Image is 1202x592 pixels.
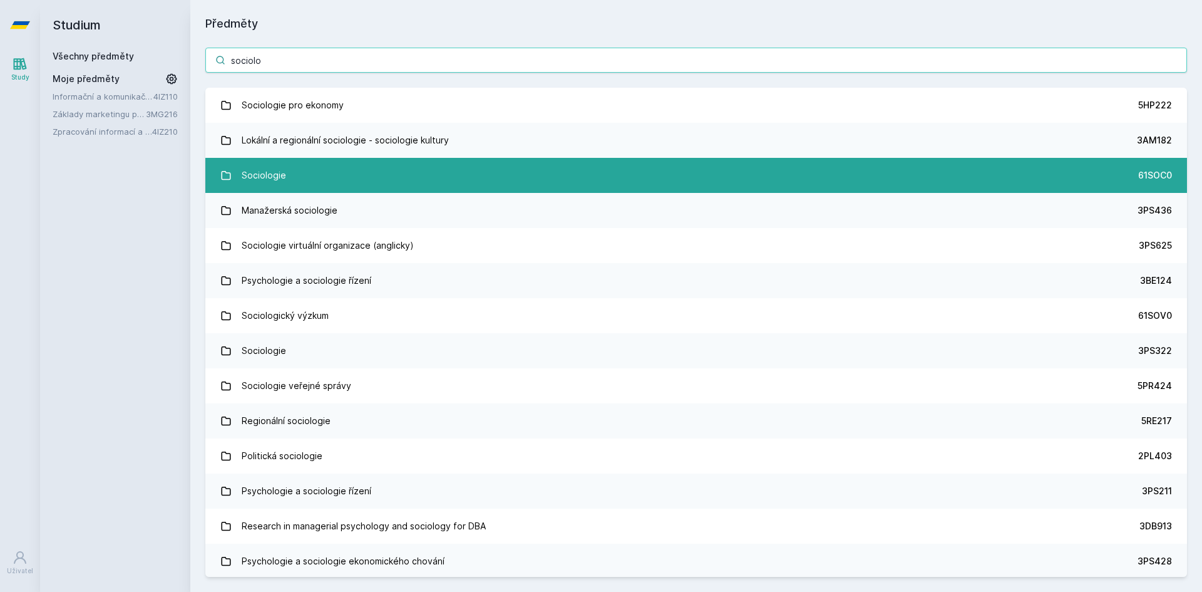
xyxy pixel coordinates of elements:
div: 61SOV0 [1138,309,1172,322]
div: Sociologický výzkum [242,303,329,328]
div: 3DB913 [1139,520,1172,532]
a: Psychologie a sociologie ekonomického chování 3PS428 [205,544,1187,579]
a: Psychologie a sociologie řízení 3BE124 [205,263,1187,298]
a: 4IZ110 [153,91,178,101]
div: 3PS428 [1138,555,1172,568]
div: 3PS322 [1138,345,1172,357]
a: Všechny předměty [53,51,134,61]
div: Sociologie veřejné správy [242,373,351,398]
a: Study [3,50,38,88]
div: 3PS625 [1139,239,1172,252]
a: Sociologie veřejné správy 5PR424 [205,368,1187,403]
div: Uživatel [7,566,33,576]
span: Moje předměty [53,73,120,85]
a: Manažerská sociologie 3PS436 [205,193,1187,228]
a: Sociologie 61SOC0 [205,158,1187,193]
div: Psychologie a sociologie řízení [242,479,371,504]
div: Research in managerial psychology and sociology for DBA [242,514,486,539]
div: 3BE124 [1140,274,1172,287]
div: Lokální a regionální sociologie - sociologie kultury [242,128,449,153]
a: Lokální a regionální sociologie - sociologie kultury 3AM182 [205,123,1187,158]
div: Study [11,73,29,82]
a: Základy marketingu pro informatiky a statistiky [53,108,146,120]
input: Název nebo ident předmětu… [205,48,1187,73]
div: 5PR424 [1138,380,1172,392]
div: 61SOC0 [1138,169,1172,182]
div: Sociologie pro ekonomy [242,93,344,118]
a: Sociologie pro ekonomy 5HP222 [205,88,1187,123]
h1: Předměty [205,15,1187,33]
div: 3AM182 [1137,134,1172,147]
a: Informační a komunikační technologie [53,90,153,103]
div: 5HP222 [1138,99,1172,112]
a: Research in managerial psychology and sociology for DBA 3DB913 [205,509,1187,544]
a: 4IZ210 [152,127,178,137]
div: Manažerská sociologie [242,198,337,223]
div: Regionální sociologie [242,408,331,434]
a: 3MG216 [146,109,178,119]
a: Regionální sociologie 5RE217 [205,403,1187,439]
div: Sociologie [242,338,286,363]
a: Politická sociologie 2PL403 [205,439,1187,474]
div: Sociologie virtuální organizace (anglicky) [242,233,414,258]
div: Psychologie a sociologie ekonomického chování [242,549,444,574]
div: Psychologie a sociologie řízení [242,268,371,293]
a: Zpracování informací a znalostí [53,125,152,138]
div: 2PL403 [1138,450,1172,462]
div: 5RE217 [1141,415,1172,427]
div: Politická sociologie [242,444,322,469]
a: Uživatel [3,544,38,582]
div: 3PS211 [1142,485,1172,497]
a: Psychologie a sociologie řízení 3PS211 [205,474,1187,509]
a: Sociologický výzkum 61SOV0 [205,298,1187,333]
a: Sociologie 3PS322 [205,333,1187,368]
div: 3PS436 [1138,204,1172,217]
a: Sociologie virtuální organizace (anglicky) 3PS625 [205,228,1187,263]
div: Sociologie [242,163,286,188]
